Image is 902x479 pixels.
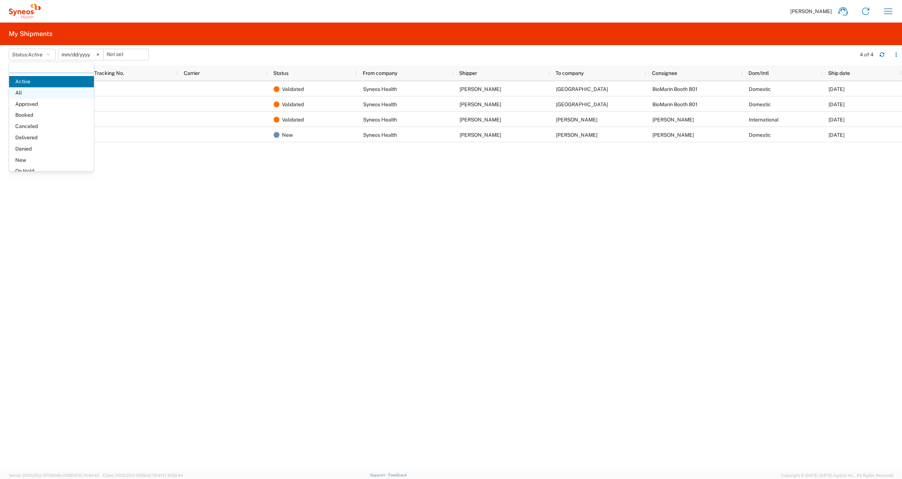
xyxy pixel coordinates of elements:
[103,473,183,478] span: Client: 2025.20.0-035ba07
[9,121,94,132] span: Canceled
[652,70,677,76] span: Consignee
[556,86,608,92] span: Charlotte Convention Center
[790,8,832,15] span: [PERSON_NAME]
[9,87,94,99] span: All
[460,101,501,107] span: John Polandick
[28,52,43,57] span: Active
[652,101,698,107] span: BioMarin Booth 801
[460,132,501,138] span: John Polandick
[749,117,779,123] span: International
[363,101,397,107] span: Syneos Health
[9,473,99,478] span: Server: 2025.20.0-970904bc0f3
[460,86,501,92] span: John Polandick
[388,473,407,477] a: Feedback
[273,70,289,76] span: Status
[781,472,893,479] span: Copyright © [DATE]-[DATE] Agistix Inc., All Rights Reserved
[860,51,874,58] div: 4 of 4
[749,132,771,138] span: Domestic
[749,86,771,92] span: Domestic
[556,101,608,107] span: Charlotte Convention Center
[829,117,845,123] span: 08/08/2025
[749,101,771,107] span: Domestic
[460,117,501,123] span: John Polandick
[9,49,56,60] button: Status:Active
[363,117,397,123] span: Syneos Health
[59,49,103,60] input: Not set
[94,70,124,76] span: Tracking No.
[363,86,397,92] span: Syneos Health
[652,132,694,138] span: Pedro Hernandez
[9,76,94,87] span: Active
[459,70,477,76] span: Shipper
[652,117,694,123] span: Moises Zanetti
[829,101,845,107] span: 10/02/2025
[9,155,94,166] span: New
[9,132,94,143] span: Delivered
[829,132,845,138] span: 07/24/2025
[9,143,94,155] span: Denied
[282,97,304,112] span: Validated
[829,86,845,92] span: 10/02/2025
[748,70,769,76] span: Dom/Intl
[556,70,584,76] span: To company
[9,99,94,110] span: Approved
[282,81,304,97] span: Validated
[556,117,597,123] span: Moises Zanetti
[363,132,397,138] span: Syneos Health
[363,70,397,76] span: From company
[9,109,94,121] span: Booked
[828,70,850,76] span: Ship date
[9,165,94,177] span: On Hold
[154,473,183,478] span: [DATE] 10:52:44
[70,473,99,478] span: [DATE] 10:43:43
[104,49,148,60] input: Not set
[9,29,52,38] h2: My Shipments
[370,473,388,477] a: Support
[556,132,597,138] span: Pedro Hernandez
[282,112,304,127] span: Validated
[184,70,200,76] span: Carrier
[652,86,698,92] span: BioMarin Booth 801
[282,127,293,143] span: New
